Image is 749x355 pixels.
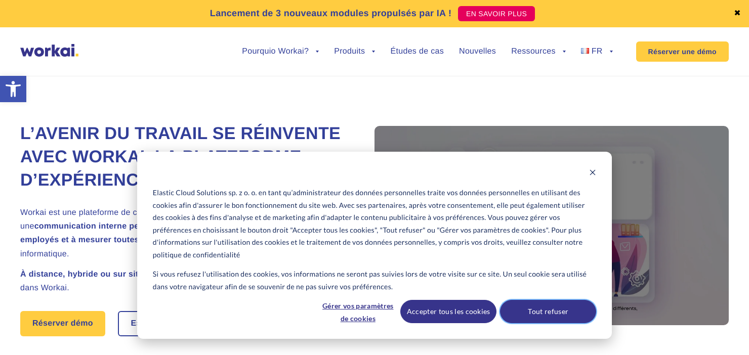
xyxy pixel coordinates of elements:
a: ✖ [734,10,741,18]
a: Réserver une démo [636,41,729,62]
a: Nouvelles [459,48,496,56]
a: EN SAVOIR PLUS [458,6,535,21]
div: Play video [374,126,729,325]
a: Ressources [511,48,566,56]
button: Tout refuser [500,300,596,323]
a: Essayer gratuitement [119,312,229,335]
div: Cookie banner [137,152,612,339]
a: Pourquio Workai? [242,48,319,56]
h1: L’avenir du travail se réinvente avec Workai, la plateforme d’expérience employé [20,122,349,192]
a: Études de cas [390,48,444,56]
a: Produits [334,48,375,56]
span: FR [592,47,603,56]
a: Privacy Policy [53,85,95,94]
strong: À distance, hybride ou sur site [20,270,143,279]
p: Lancement de 3 nouveaux modules propulsés par IA ! [210,7,451,20]
a: politique de confidentialité [153,249,240,261]
span: – l’expérience numérique des employés se développe dans Workai [20,270,344,292]
p: Elastic Cloud Solutions sp. z o. o. en tant qu’administrateur des données personnelles traite vos... [153,187,596,261]
a: Réserver démo [20,311,105,336]
input: you@company.com [164,12,325,32]
h2: Workai est une plateforme de communication unifiée qui vous aide à mener une , sans aucune compét... [20,206,349,261]
h2: . [20,268,349,295]
p: Si vous refusez l'utilisation des cookies, vos informations ne seront pas suivies lors de votre v... [153,268,596,293]
button: Gérer vos paramètres de cookies [319,300,397,323]
button: Dismiss cookie banner [589,167,596,180]
button: Accepter tous les cookies [400,300,496,323]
